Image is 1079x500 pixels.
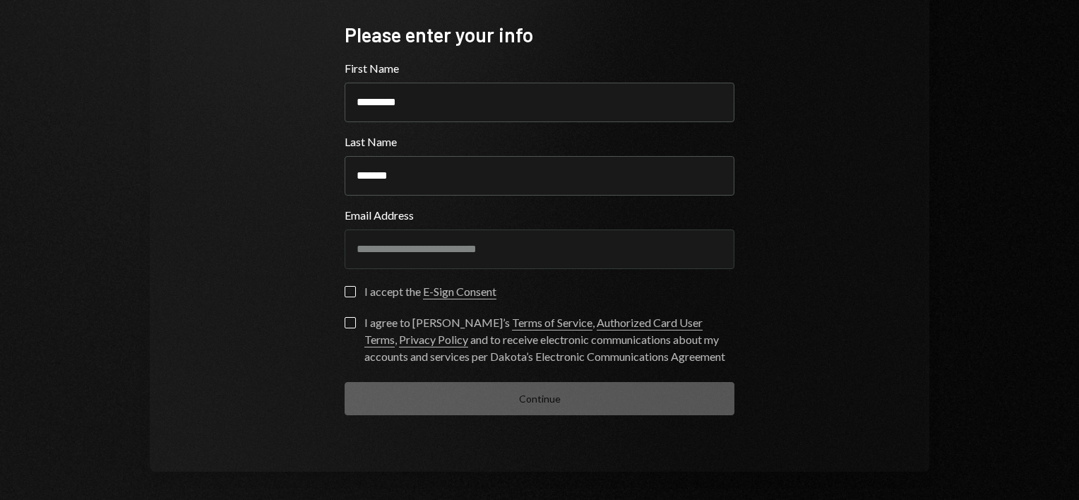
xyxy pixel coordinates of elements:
div: I agree to [PERSON_NAME]’s , , and to receive electronic communications about my accounts and ser... [364,314,734,365]
button: I accept the E-Sign Consent [345,286,356,297]
div: I accept the [364,283,496,300]
a: Privacy Policy [399,333,468,347]
label: Email Address [345,207,734,224]
label: First Name [345,60,734,77]
a: E-Sign Consent [423,285,496,299]
a: Authorized Card User Terms [364,316,703,347]
a: Terms of Service [512,316,592,331]
button: I agree to [PERSON_NAME]’s Terms of Service, Authorized Card User Terms, Privacy Policy and to re... [345,317,356,328]
label: Last Name [345,133,734,150]
div: Please enter your info [345,21,734,49]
